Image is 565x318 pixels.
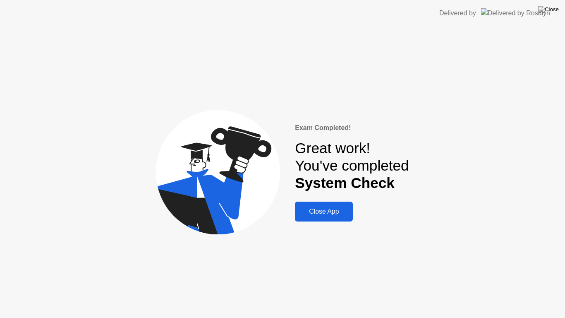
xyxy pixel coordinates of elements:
div: Delivered by [439,8,476,18]
b: System Check [295,175,395,191]
img: Close [538,6,559,13]
div: Close App [297,208,350,215]
div: Exam Completed! [295,123,409,133]
button: Close App [295,202,353,222]
div: Great work! You've completed [295,140,409,192]
img: Delivered by Rosalyn [481,8,550,18]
